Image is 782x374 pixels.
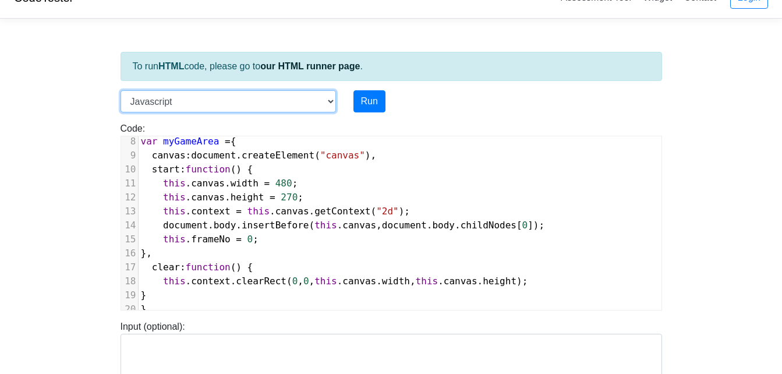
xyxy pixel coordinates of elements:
[121,232,138,246] div: 15
[121,260,138,274] div: 17
[141,136,236,147] span: {
[158,61,184,71] strong: HTML
[191,234,230,245] span: frameNo
[275,206,309,217] span: canvas
[152,150,186,161] span: canvas
[236,234,242,245] span: =
[191,276,230,287] span: context
[141,262,253,273] span: : () {
[444,276,477,287] span: canvas
[121,246,138,260] div: 16
[483,276,516,287] span: height
[152,262,180,273] span: clear
[141,220,545,231] span: . . ( . , . . [ ]);
[141,248,152,259] span: },
[292,276,298,287] span: 0
[152,164,180,175] span: start
[163,220,208,231] span: document
[186,262,231,273] span: function
[231,192,264,203] span: height
[163,234,186,245] span: this
[432,220,455,231] span: body
[121,204,138,218] div: 13
[121,274,138,288] div: 18
[242,220,309,231] span: insertBefore
[320,150,365,161] span: "canvas"
[242,150,314,161] span: createElement
[141,304,147,315] span: }
[141,290,147,301] span: }
[236,276,286,287] span: clearRect
[121,302,138,316] div: 20
[121,163,138,177] div: 10
[163,192,186,203] span: this
[121,177,138,190] div: 11
[163,178,186,189] span: this
[303,276,309,287] span: 0
[141,136,158,147] span: var
[163,136,219,147] span: myGameArea
[141,234,259,245] span: . ;
[141,276,528,287] span: . . ( , , . . , . . );
[231,178,259,189] span: width
[314,276,337,287] span: this
[141,178,298,189] span: . . ;
[112,122,671,311] div: Code:
[461,220,516,231] span: childNodes
[191,150,236,161] span: document
[270,192,275,203] span: =
[314,206,370,217] span: getContext
[186,164,231,175] span: function
[225,136,231,147] span: =
[121,218,138,232] div: 14
[281,192,298,203] span: 270
[191,206,230,217] span: context
[522,220,528,231] span: 0
[382,276,410,287] span: width
[342,220,376,231] span: canvas
[236,206,242,217] span: =
[342,276,376,287] span: canvas
[353,90,385,112] button: Run
[163,206,186,217] span: this
[247,234,253,245] span: 0
[247,206,270,217] span: this
[214,220,236,231] span: body
[121,149,138,163] div: 9
[264,178,270,189] span: =
[314,220,337,231] span: this
[376,206,399,217] span: "2d"
[121,190,138,204] div: 12
[260,61,360,71] a: our HTML runner page
[121,288,138,302] div: 19
[141,150,377,161] span: : . ( ),
[163,276,186,287] span: this
[382,220,427,231] span: document
[191,192,225,203] span: canvas
[141,164,253,175] span: : () {
[121,135,138,149] div: 8
[416,276,438,287] span: this
[275,178,292,189] span: 480
[141,206,411,217] span: . . . ( );
[121,52,662,81] div: To run code, please go to .
[191,178,225,189] span: canvas
[141,192,304,203] span: . . ;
